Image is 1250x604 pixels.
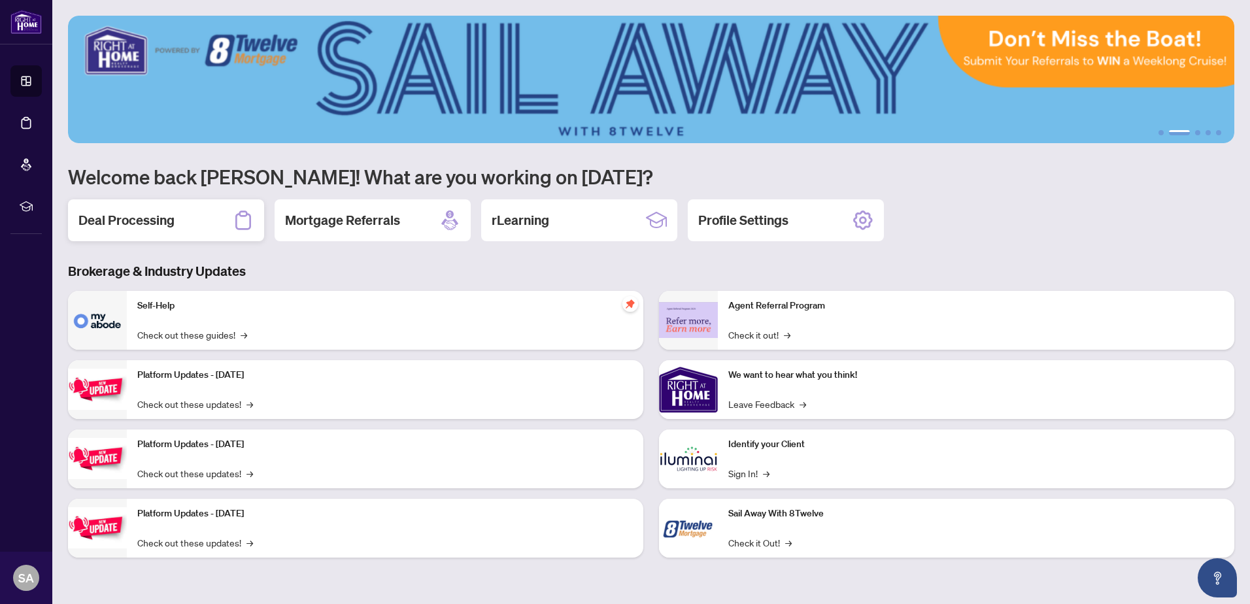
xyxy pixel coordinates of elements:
[1198,558,1237,597] button: Open asap
[137,368,633,382] p: Platform Updates - [DATE]
[728,368,1224,382] p: We want to hear what you think!
[728,397,806,411] a: Leave Feedback→
[728,466,769,480] a: Sign In!→
[1216,130,1221,135] button: 5
[246,535,253,550] span: →
[246,466,253,480] span: →
[18,569,34,587] span: SA
[728,507,1224,521] p: Sail Away With 8Twelve
[1158,130,1164,135] button: 1
[784,327,790,342] span: →
[763,466,769,480] span: →
[285,211,400,229] h2: Mortgage Referrals
[78,211,175,229] h2: Deal Processing
[728,535,792,550] a: Check it Out!→
[68,438,127,479] img: Platform Updates - July 8, 2025
[728,327,790,342] a: Check it out!→
[68,507,127,548] img: Platform Updates - June 23, 2025
[241,327,247,342] span: →
[728,437,1224,452] p: Identify your Client
[659,302,718,338] img: Agent Referral Program
[492,211,549,229] h2: rLearning
[68,369,127,410] img: Platform Updates - July 21, 2025
[1206,130,1211,135] button: 4
[1195,130,1200,135] button: 3
[1169,130,1190,135] button: 2
[137,299,633,313] p: Self-Help
[10,10,42,34] img: logo
[659,429,718,488] img: Identify your Client
[728,299,1224,313] p: Agent Referral Program
[68,262,1234,280] h3: Brokerage & Industry Updates
[137,507,633,521] p: Platform Updates - [DATE]
[68,164,1234,189] h1: Welcome back [PERSON_NAME]! What are you working on [DATE]?
[659,360,718,419] img: We want to hear what you think!
[137,327,247,342] a: Check out these guides!→
[137,535,253,550] a: Check out these updates!→
[622,296,638,312] span: pushpin
[785,535,792,550] span: →
[137,466,253,480] a: Check out these updates!→
[659,499,718,558] img: Sail Away With 8Twelve
[246,397,253,411] span: →
[137,437,633,452] p: Platform Updates - [DATE]
[137,397,253,411] a: Check out these updates!→
[68,291,127,350] img: Self-Help
[800,397,806,411] span: →
[68,16,1234,143] img: Slide 1
[698,211,788,229] h2: Profile Settings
